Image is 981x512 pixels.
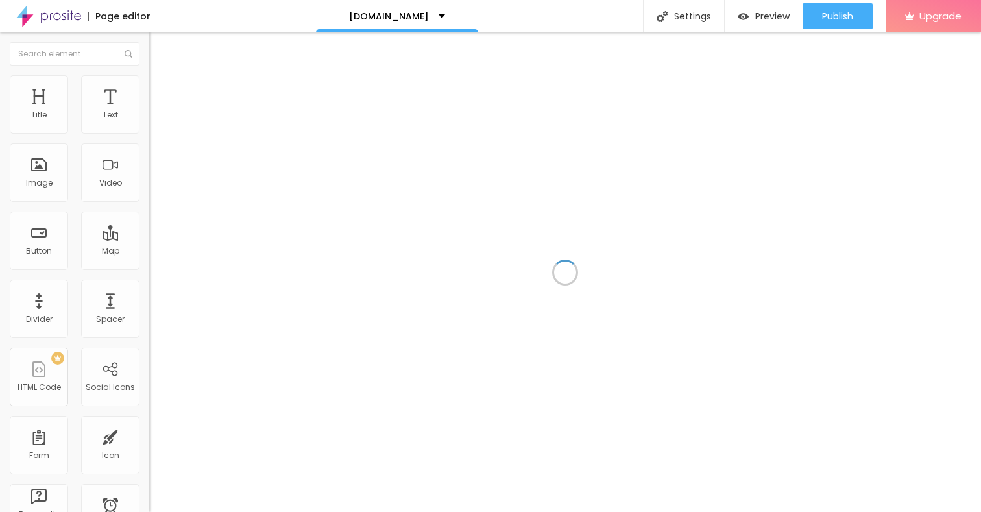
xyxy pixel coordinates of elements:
button: Preview [725,3,803,29]
span: Publish [822,11,853,21]
div: Form [29,451,49,460]
div: Divider [26,315,53,324]
img: view-1.svg [738,11,749,22]
div: Spacer [96,315,125,324]
div: Title [31,110,47,119]
input: Search element [10,42,139,66]
div: HTML Code [18,383,61,392]
div: Button [26,247,52,256]
img: Icone [657,11,668,22]
div: Icon [102,451,119,460]
div: Video [99,178,122,188]
div: Social Icons [86,383,135,392]
div: Image [26,178,53,188]
p: [DOMAIN_NAME] [349,12,429,21]
div: Text [103,110,118,119]
span: Upgrade [919,10,962,21]
div: Map [102,247,119,256]
img: Icone [125,50,132,58]
div: Page editor [88,12,151,21]
button: Publish [803,3,873,29]
span: Preview [755,11,790,21]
